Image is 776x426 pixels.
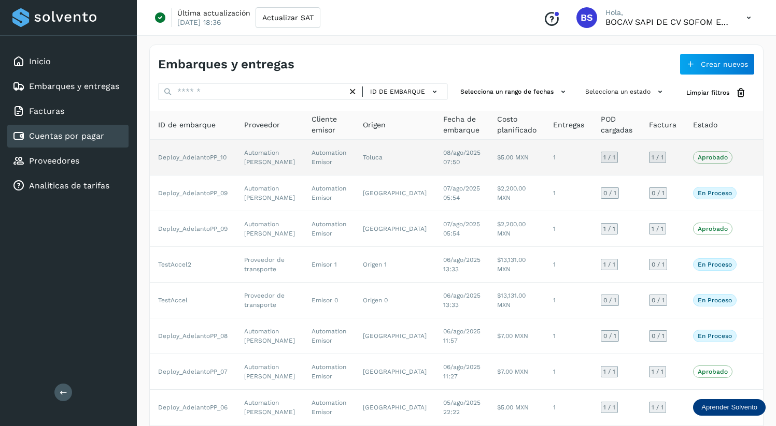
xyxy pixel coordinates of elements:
[698,368,728,375] p: Aprobado
[7,75,129,98] div: Embarques y entregas
[303,175,355,211] td: Automation Emisor
[177,18,221,27] p: [DATE] 18:36
[603,297,616,303] span: 0 / 1
[545,318,592,354] td: 1
[443,221,480,237] span: 07/ago/2025 05:54
[581,83,670,100] button: Selecciona un estado
[355,390,435,425] td: [GEOGRAPHIC_DATA]
[652,190,665,196] span: 0 / 1
[262,14,314,21] span: Actualizar SAT
[443,256,481,273] span: 06/ago/2025 13:33
[545,140,592,175] td: 1
[652,154,664,160] span: 1 / 1
[652,404,664,410] span: 1 / 1
[355,318,435,354] td: [GEOGRAPHIC_DATA]
[355,354,435,390] td: [GEOGRAPHIC_DATA]
[603,261,615,268] span: 1 / 1
[236,283,303,318] td: Proveedor de transporte
[303,140,355,175] td: Automation Emisor
[553,120,584,130] span: Entregas
[701,61,748,68] span: Crear nuevos
[652,297,665,303] span: 0 / 1
[443,328,481,344] span: 06/ago/2025 11:57
[7,174,129,197] div: Analiticas de tarifas
[158,154,227,161] span: Deploy_AdelantoPP_10
[355,175,435,211] td: [GEOGRAPHIC_DATA]
[497,114,537,136] span: Costo planificado
[158,57,294,72] h4: Embarques y entregas
[312,114,346,136] span: Cliente emisor
[158,368,228,375] span: Deploy_AdelantoPP_07
[303,247,355,283] td: Emisor 1
[680,53,755,75] button: Crear nuevos
[355,283,435,318] td: Origen 0
[303,354,355,390] td: Automation Emisor
[489,283,545,318] td: $13,131.00 MXN
[545,211,592,247] td: 1
[177,8,250,18] p: Última actualización
[603,369,615,375] span: 1 / 1
[236,247,303,283] td: Proveedor de transporte
[489,318,545,354] td: $7.00 MXN
[489,354,545,390] td: $7.00 MXN
[698,332,732,340] p: En proceso
[605,8,730,17] p: Hola,
[367,84,443,99] button: ID de embarque
[603,154,615,160] span: 1 / 1
[303,283,355,318] td: Emisor 0
[7,100,129,123] div: Facturas
[29,131,104,141] a: Cuentas por pagar
[158,404,228,411] span: Deploy_AdelantoPP_06
[29,156,79,166] a: Proveedores
[7,150,129,172] div: Proveedores
[236,354,303,390] td: Automation [PERSON_NAME]
[545,354,592,390] td: 1
[652,369,664,375] span: 1 / 1
[443,399,481,416] span: 05/ago/2025 22:22
[698,261,732,268] p: En proceso
[698,154,728,161] p: Aprobado
[652,261,665,268] span: 0 / 1
[303,318,355,354] td: Automation Emisor
[370,87,425,96] span: ID de embarque
[158,297,188,304] span: TestAccel
[443,292,481,309] span: 06/ago/2025 13:33
[545,283,592,318] td: 1
[686,88,729,97] span: Limpiar filtros
[29,181,109,190] a: Analiticas de tarifas
[158,332,228,340] span: Deploy_AdelantoPP_08
[7,50,129,73] div: Inicio
[303,390,355,425] td: Automation Emisor
[698,297,732,304] p: En proceso
[443,114,481,136] span: Fecha de embarque
[603,190,616,196] span: 0 / 1
[355,247,435,283] td: Origen 1
[158,189,228,197] span: Deploy_AdelantoPP_09
[355,140,435,175] td: Toluca
[489,175,545,211] td: $2,200.00 MXN
[29,81,119,91] a: Embarques y entregas
[236,175,303,211] td: Automation [PERSON_NAME]
[236,211,303,247] td: Automation [PERSON_NAME]
[545,175,592,211] td: 1
[303,211,355,247] td: Automation Emisor
[158,225,228,232] span: Deploy_AdelantoPP_09
[456,83,573,100] button: Selecciona un rango de fechas
[545,247,592,283] td: 1
[693,399,766,416] div: Aprender Solvento
[355,211,435,247] td: [GEOGRAPHIC_DATA]
[652,226,664,232] span: 1 / 1
[601,114,632,136] span: POD cargadas
[603,404,615,410] span: 1 / 1
[489,211,545,247] td: $2,200.00 MXN
[605,17,730,27] p: BOCAV SAPI DE CV SOFOM ENR
[649,120,676,130] span: Factura
[443,363,481,380] span: 06/ago/2025 11:27
[678,83,755,102] button: Limpiar filtros
[603,226,615,232] span: 1 / 1
[489,247,545,283] td: $13,131.00 MXN
[489,140,545,175] td: $5.00 MXN
[236,140,303,175] td: Automation [PERSON_NAME]
[236,318,303,354] td: Automation [PERSON_NAME]
[29,106,64,116] a: Facturas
